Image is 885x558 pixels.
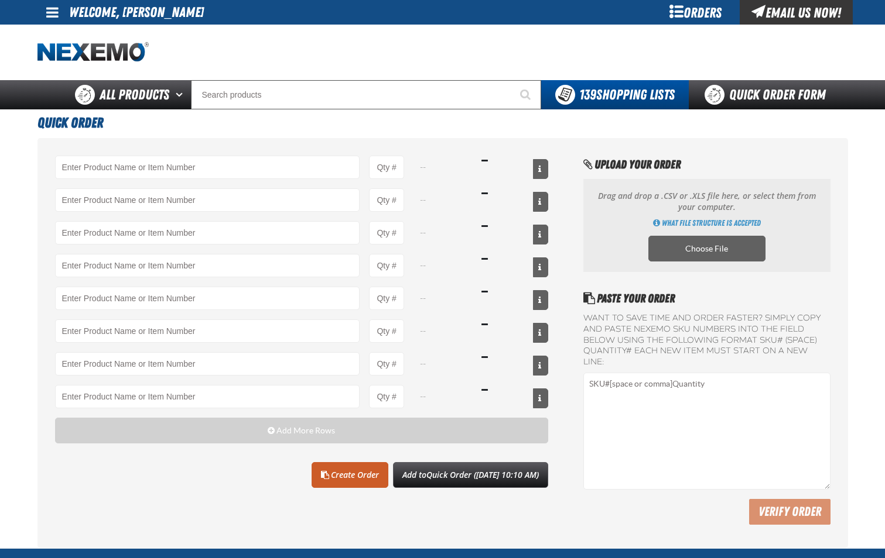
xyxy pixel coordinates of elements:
[648,236,766,261] label: Choose CSV, XLSX or ODS file to import multiple products. Opens a popup
[533,388,548,408] button: View All Prices
[583,313,830,368] label: Want to save time and order faster? Simply copy and paste NEXEMO SKU numbers into the field below...
[55,188,360,212] : Product
[55,156,360,179] : Product
[426,469,539,480] span: Quick Order ([DATE] 10:10 AM)
[369,221,404,244] input: Product Quantity
[55,221,360,244] : Product
[369,156,404,179] input: Product Quantity
[533,323,548,343] button: View All Prices
[276,426,335,435] span: Add More Rows
[191,80,541,109] input: Search
[512,80,541,109] button: Start Searching
[55,319,360,343] : Product
[689,80,848,109] a: Quick Order Form
[55,385,360,408] : Product
[402,469,539,480] span: Add to
[533,225,548,244] button: View All Prices
[653,218,761,229] a: Get Directions of how to import multiple products using an CSV, XLSX or ODS file. Opens a popup
[541,80,689,109] button: You have 139 Shopping Lists. Open to view details
[37,42,149,63] img: Nexemo logo
[55,287,360,310] : Product
[583,290,830,307] h2: Paste Your Order
[579,87,675,103] span: Shopping Lists
[533,356,548,376] button: View All Prices
[583,156,830,173] h2: Upload Your Order
[533,192,548,212] button: View All Prices
[55,352,360,376] : Product
[369,287,404,310] input: Product Quantity
[37,115,103,131] span: Quick Order
[369,352,404,376] input: Product Quantity
[579,87,596,103] strong: 139
[369,188,404,212] input: Product Quantity
[37,42,149,63] a: Home
[100,84,169,105] span: All Products
[393,462,548,488] button: Add toQuick Order ([DATE] 10:10 AM)
[369,254,404,277] input: Product Quantity
[533,290,548,310] button: View All Prices
[312,462,388,488] : Create Order
[55,418,549,443] button: Add More Rows
[595,191,818,213] p: Drag and drop a .CSV or .XLS file here, or select them from your computer.
[369,385,404,408] input: Product Quantity
[533,159,548,179] button: View All Prices
[55,254,360,277] : Product
[369,319,404,343] input: Product Quantity
[172,80,191,109] button: Open All Products pages
[533,257,548,277] button: View All Prices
